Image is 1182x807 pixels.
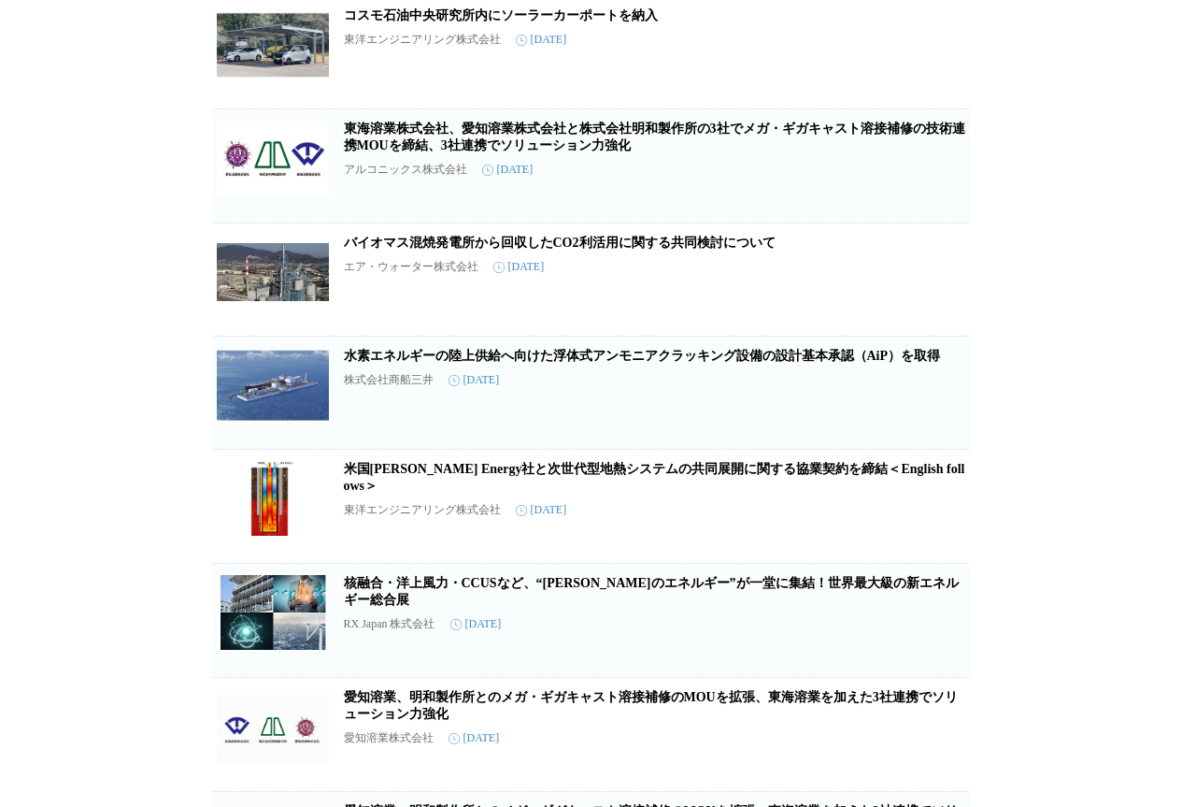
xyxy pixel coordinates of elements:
time: [DATE] [449,731,500,745]
img: バイオマス混焼発電所から回収したCO2利活用に関する共同検討について [217,235,329,310]
p: 東洋エンジニアリング株式会社 [344,32,501,48]
a: 愛知溶業、明和製作所とのメガ・ギガキャスト溶接補修のMOUを拡張、東海溶業を加えた3社連携でソリューション力強化 [344,690,958,721]
p: エア・ウォーター株式会社 [344,259,478,275]
img: 核融合・洋上風力・CCUSなど、“未来のエネルギー”が一堂に集結！世界最大級の新エネルギー総合展 [217,575,329,650]
a: バイオマス混焼発電所から回収したCO2利活用に関する共同検討について [344,236,776,250]
p: RX Japan 株式会社 [344,616,435,632]
a: 米国[PERSON_NAME] Energy社と次世代型地熱システムの共同展開に関する協業契約を締結＜English follows＞ [344,462,965,493]
time: [DATE] [516,33,567,47]
img: 水素エネルギーの陸上供給へ向けた浮体式アンモニアクラッキング設備の設計基本承認（AiP）を取得 [217,348,329,423]
time: [DATE] [482,163,534,177]
time: [DATE] [493,260,545,274]
time: [DATE] [449,373,500,387]
a: 水素エネルギーの陸上供給へ向けた浮体式アンモニアクラッキング設備の設計基本承認（AiP）を取得 [344,349,941,363]
a: 東海溶業株式会社、愛知溶業株式会社と株式会社明和製作所の3社でメガ・ギガキャスト溶接補修の技術連携MOUを締結、3社連携でソリューション力強化 [344,122,965,152]
p: 東洋エンジニアリング株式会社 [344,502,501,518]
a: 核融合・洋上風力・CCUSなど、“[PERSON_NAME]のエネルギー”が一堂に集結！世界最大級の新エネルギー総合展 [344,576,959,607]
time: [DATE] [450,617,502,631]
img: 愛知溶業、明和製作所とのメガ・ギガキャスト溶接補修のMOUを拡張、東海溶業を加えた3社連携でソリューション力強化 [217,689,329,764]
img: 米国GreenFire Energy社と次世代型地熱システムの共同展開に関する協業契約を締結＜English follows＞ [217,461,329,536]
p: 株式会社商船三井 [344,372,434,388]
time: [DATE] [516,503,567,517]
a: コスモ石油中央研究所内にソーラーカーポートを納入 [344,8,658,22]
img: 東海溶業株式会社、愛知溶業株式会社と株式会社明和製作所の3社でメガ・ギガキャスト溶接補修の技術連携MOUを締結、3社連携でソリューション力強化 [217,121,329,195]
img: コスモ石油中央研究所内にソーラーカーポートを納入 [217,7,329,82]
p: 愛知溶業株式会社 [344,730,434,746]
p: アルコニックス株式会社 [344,162,467,178]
